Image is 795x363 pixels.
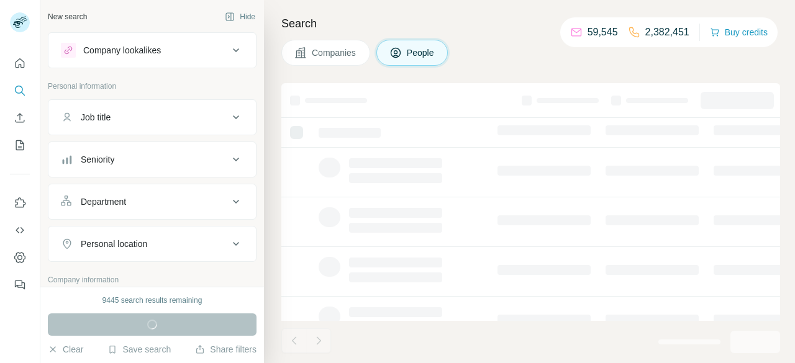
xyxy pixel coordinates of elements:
[216,7,264,26] button: Hide
[710,24,768,41] button: Buy credits
[81,153,114,166] div: Seniority
[81,238,147,250] div: Personal location
[48,145,256,174] button: Seniority
[645,25,689,40] p: 2,382,451
[10,134,30,156] button: My lists
[281,15,780,32] h4: Search
[48,11,87,22] div: New search
[10,246,30,269] button: Dashboard
[48,81,257,92] p: Personal information
[10,219,30,241] button: Use Surfe API
[107,343,171,356] button: Save search
[48,102,256,132] button: Job title
[10,192,30,214] button: Use Surfe on LinkedIn
[10,107,30,129] button: Enrich CSV
[10,79,30,102] button: Search
[10,274,30,296] button: Feedback
[195,343,257,356] button: Share filters
[312,47,357,59] span: Companies
[81,195,126,208] div: Department
[10,52,30,74] button: Quick start
[48,343,83,356] button: Clear
[588,25,618,40] p: 59,545
[102,295,202,306] div: 9445 search results remaining
[83,44,161,56] div: Company lookalikes
[407,47,435,59] span: People
[48,229,256,259] button: Personal location
[48,274,257,285] p: Company information
[81,111,111,123] div: Job title
[48,187,256,217] button: Department
[48,35,256,65] button: Company lookalikes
